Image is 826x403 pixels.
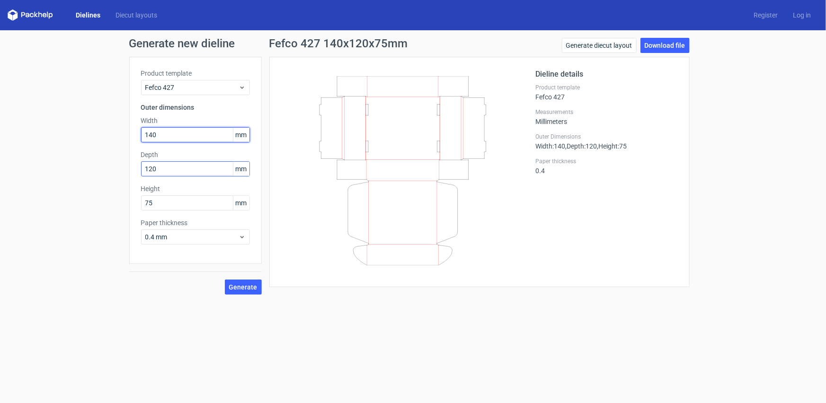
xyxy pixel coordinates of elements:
label: Height [141,184,250,193]
a: Dielines [68,10,108,20]
label: Product template [141,69,250,78]
h3: Outer dimensions [141,103,250,112]
div: Fefco 427 [536,84,678,101]
span: mm [233,128,249,142]
label: Width [141,116,250,125]
span: , Height : 75 [597,142,627,150]
button: Generate [225,280,262,295]
a: Diecut layouts [108,10,165,20]
span: , Depth : 120 [566,142,597,150]
h1: Fefco 427 140x120x75mm [269,38,408,49]
label: Measurements [536,108,678,116]
label: Product template [536,84,678,91]
span: 0.4 mm [145,232,239,242]
a: Register [746,10,785,20]
span: Generate [229,284,258,290]
span: Width : 140 [536,142,566,150]
div: 0.4 [536,158,678,175]
a: Generate diecut layout [562,38,637,53]
span: Fefco 427 [145,83,239,92]
span: mm [233,196,249,210]
label: Paper thickness [536,158,678,165]
h2: Dieline details [536,69,678,80]
label: Paper thickness [141,218,250,228]
h1: Generate new dieline [129,38,697,49]
label: Outer Dimensions [536,133,678,140]
span: mm [233,162,249,176]
div: Millimeters [536,108,678,125]
label: Depth [141,150,250,159]
a: Log in [785,10,818,20]
a: Download file [640,38,690,53]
